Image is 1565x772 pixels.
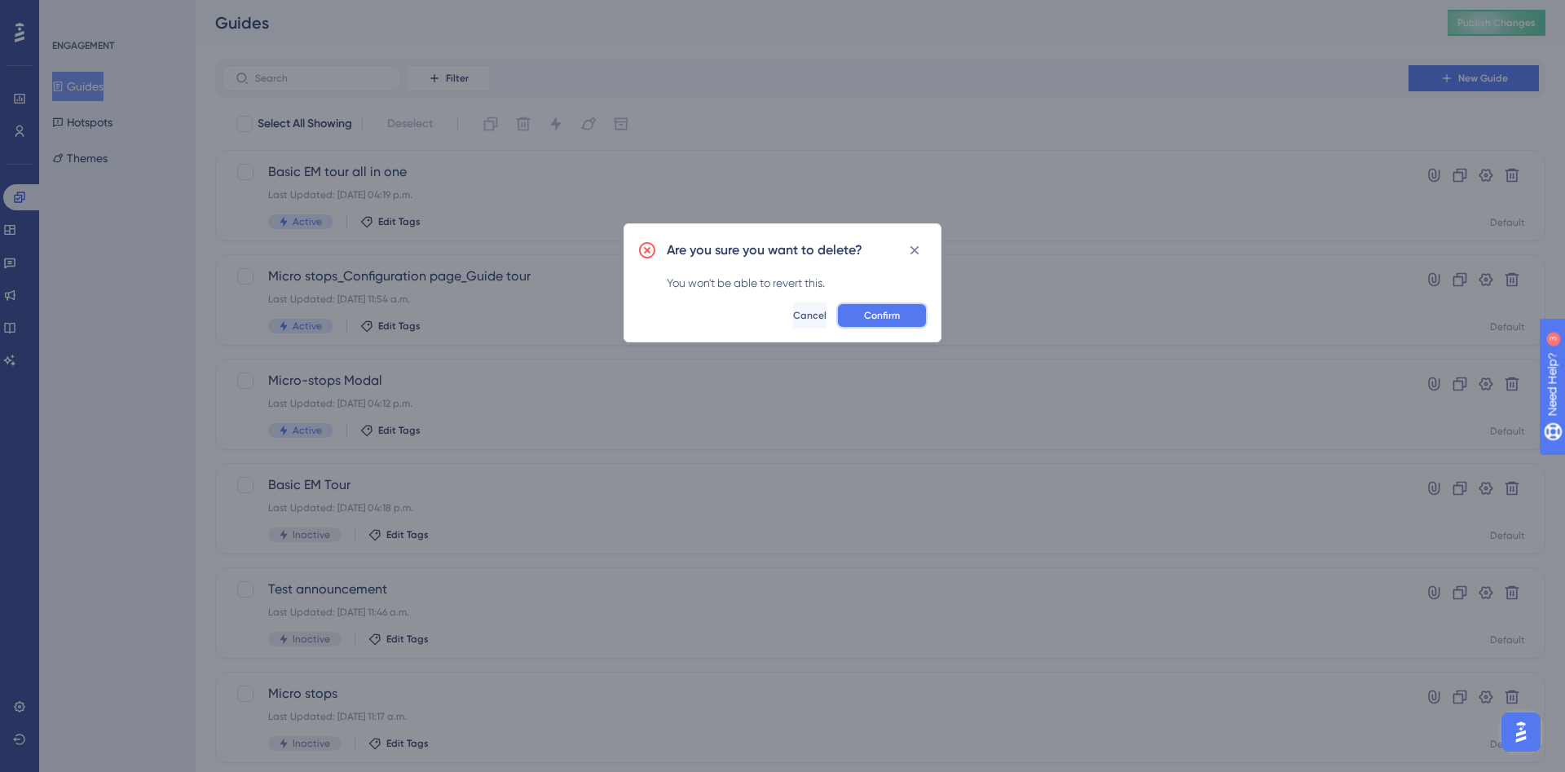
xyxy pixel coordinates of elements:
[1497,708,1545,757] iframe: UserGuiding AI Assistant Launcher
[793,309,827,322] span: Cancel
[113,8,118,21] div: 3
[38,4,102,24] span: Need Help?
[864,309,900,322] span: Confirm
[667,273,928,293] div: You won't be able to revert this.
[667,240,862,260] h2: Are you sure you want to delete?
